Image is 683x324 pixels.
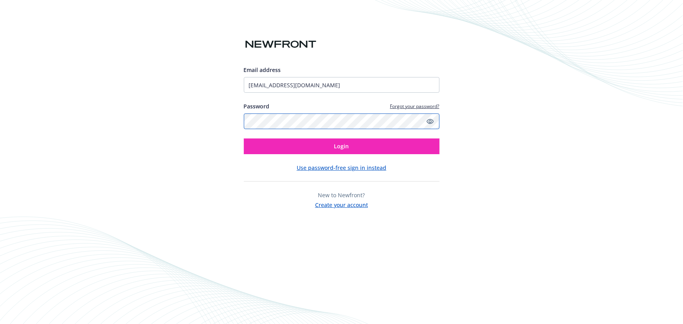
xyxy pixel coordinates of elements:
input: Enter your password [244,113,440,129]
span: New to Newfront? [318,191,365,199]
span: Email address [244,66,281,74]
button: Use password-free sign in instead [297,164,386,172]
button: Create your account [315,199,368,209]
input: Enter your email [244,77,440,93]
a: Show password [425,117,435,126]
span: Login [334,142,349,150]
button: Login [244,139,440,154]
a: Forgot your password? [390,103,440,110]
img: Newfront logo [244,38,318,51]
label: Password [244,102,270,110]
